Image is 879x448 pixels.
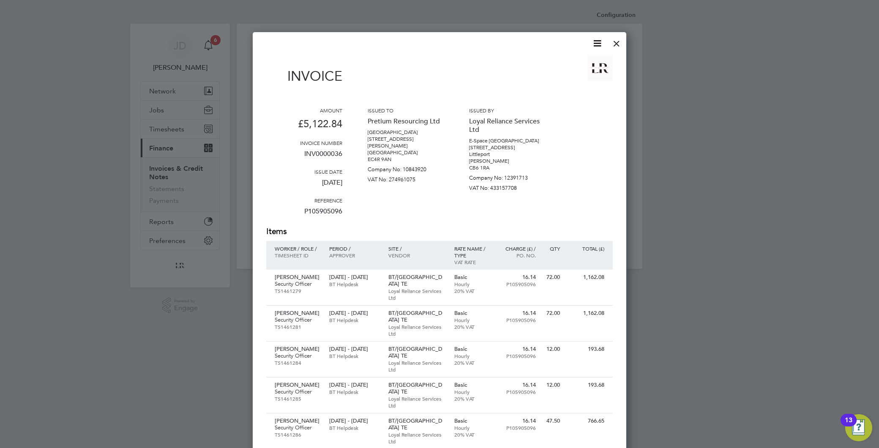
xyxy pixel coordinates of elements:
[329,418,379,424] p: [DATE] - [DATE]
[469,107,545,114] h3: Issued by
[454,245,491,259] p: Rate name / type
[275,323,321,330] p: TS1461281
[568,310,604,317] p: 1,162.08
[329,274,379,281] p: [DATE] - [DATE]
[568,346,604,352] p: 193.68
[568,382,604,388] p: 193.68
[275,281,321,287] p: Security Officer
[568,274,604,281] p: 1,162.08
[329,252,379,259] p: Approver
[368,163,444,173] p: Company No: 10843920
[329,346,379,352] p: [DATE] - [DATE]
[499,418,536,424] p: 16.14
[368,129,444,136] p: [GEOGRAPHIC_DATA]
[499,317,536,323] p: P105905096
[499,424,536,431] p: P105905096
[275,388,321,395] p: Security Officer
[266,168,342,175] h3: Issue date
[275,317,321,323] p: Security Officer
[329,310,379,317] p: [DATE] - [DATE]
[368,173,444,183] p: VAT No: 274961075
[275,352,321,359] p: Security Officer
[454,424,491,431] p: Hourly
[266,197,342,204] h3: Reference
[266,68,342,84] h1: Invoice
[499,382,536,388] p: 16.14
[275,359,321,366] p: TS1461284
[454,281,491,287] p: Hourly
[499,388,536,395] p: P105905096
[469,164,545,171] p: CB6 1RA
[454,388,491,395] p: Hourly
[845,414,872,441] button: Open Resource Center, 13 new notifications
[454,382,491,388] p: Basic
[454,317,491,323] p: Hourly
[454,395,491,402] p: 20% VAT
[568,245,604,252] p: Total (£)
[388,323,446,337] p: Loyal Reliance Services Ltd
[275,252,321,259] p: Timesheet ID
[388,395,446,409] p: Loyal Reliance Services Ltd
[469,151,545,158] p: Littleport
[275,274,321,281] p: [PERSON_NAME]
[275,245,321,252] p: Worker / Role /
[329,352,379,359] p: BT Helpdesk
[388,418,446,431] p: BT/[GEOGRAPHIC_DATA] TE
[469,181,545,191] p: VAT No: 433157708
[499,252,536,259] p: Po. No.
[544,418,560,424] p: 47.50
[368,107,444,114] h3: Issued to
[544,310,560,317] p: 72.00
[499,245,536,252] p: Charge (£) /
[266,226,613,238] h2: Items
[329,317,379,323] p: BT Helpdesk
[454,418,491,424] p: Basic
[499,352,536,359] p: P105905096
[329,281,379,287] p: BT Helpdesk
[454,323,491,330] p: 20% VAT
[388,274,446,287] p: BT/[GEOGRAPHIC_DATA] TE
[329,424,379,431] p: BT Helpdesk
[275,287,321,294] p: TS1461279
[499,346,536,352] p: 16.14
[275,418,321,424] p: [PERSON_NAME]
[469,171,545,181] p: Company No: 12391713
[266,107,342,114] h3: Amount
[469,137,545,151] p: E-Space [GEOGRAPHIC_DATA] [STREET_ADDRESS]
[454,431,491,438] p: 20% VAT
[275,382,321,388] p: [PERSON_NAME]
[544,245,560,252] p: QTY
[368,156,444,163] p: EC4R 9AN
[368,136,444,149] p: [STREET_ADDRESS][PERSON_NAME]
[275,431,321,438] p: TS1461286
[388,245,446,252] p: Site /
[275,310,321,317] p: [PERSON_NAME]
[368,149,444,156] p: [GEOGRAPHIC_DATA]
[544,382,560,388] p: 12.00
[544,346,560,352] p: 12.00
[388,382,446,395] p: BT/[GEOGRAPHIC_DATA] TE
[329,382,379,388] p: [DATE] - [DATE]
[568,418,604,424] p: 766.65
[368,114,444,129] p: Pretium Resourcing Ltd
[544,274,560,281] p: 72.00
[454,259,491,265] p: VAT rate
[266,175,342,197] p: [DATE]
[266,204,342,226] p: P105905096
[845,420,852,431] div: 13
[275,424,321,431] p: Security Officer
[275,395,321,402] p: TS1461285
[388,252,446,259] p: Vendor
[388,346,446,359] p: BT/[GEOGRAPHIC_DATA] TE
[454,287,491,294] p: 20% VAT
[454,274,491,281] p: Basic
[388,431,446,445] p: Loyal Reliance Services Ltd
[454,310,491,317] p: Basic
[388,359,446,373] p: Loyal Reliance Services Ltd
[388,287,446,301] p: Loyal Reliance Services Ltd
[266,139,342,146] h3: Invoice number
[469,158,545,164] p: [PERSON_NAME]
[454,352,491,359] p: Hourly
[454,346,491,352] p: Basic
[587,55,613,81] img: loyalreliance-logo-remittance.png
